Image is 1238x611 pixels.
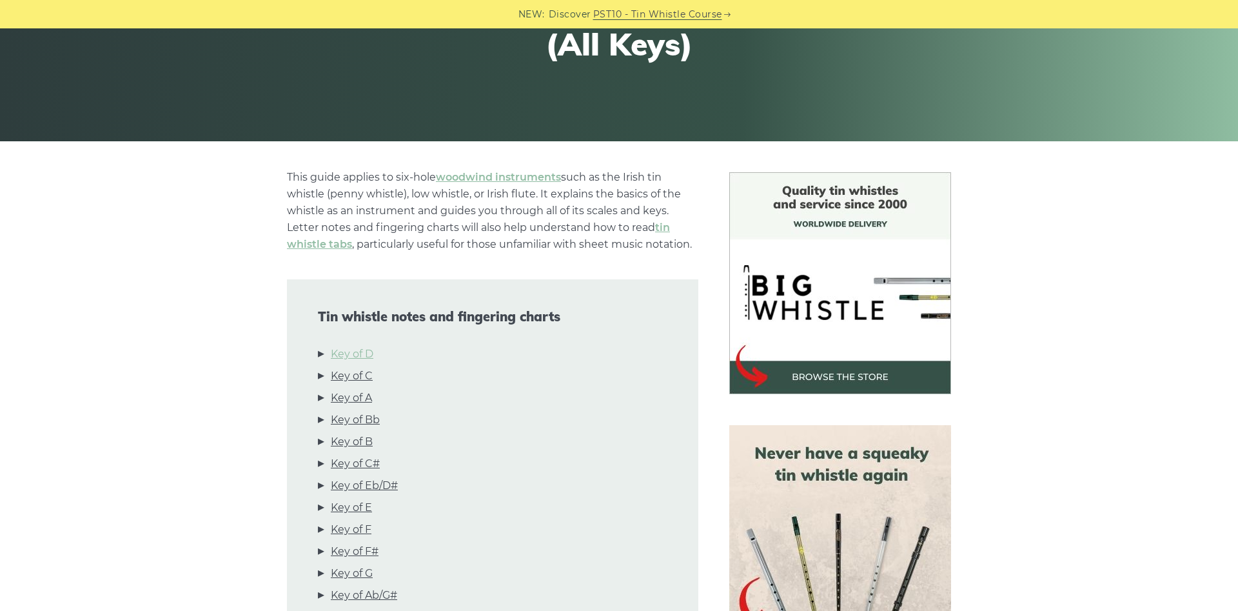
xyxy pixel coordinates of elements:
[331,477,398,494] a: Key of Eb/D#
[549,7,591,22] span: Discover
[331,390,372,406] a: Key of A
[331,587,397,604] a: Key of Ab/G#
[331,346,373,363] a: Key of D
[331,434,373,450] a: Key of B
[593,7,722,22] a: PST10 - Tin Whistle Course
[331,456,380,472] a: Key of C#
[287,169,698,253] p: This guide applies to six-hole such as the Irish tin whistle (penny whistle), low whistle, or Iri...
[331,565,373,582] a: Key of G
[331,412,380,428] a: Key of Bb
[318,309,667,325] span: Tin whistle notes and fingering charts
[331,521,371,538] a: Key of F
[331,543,378,560] a: Key of F#
[729,172,951,394] img: BigWhistle Tin Whistle Store
[436,171,561,183] a: woodwind instruments
[331,499,372,516] a: Key of E
[518,7,545,22] span: NEW:
[331,368,373,385] a: Key of C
